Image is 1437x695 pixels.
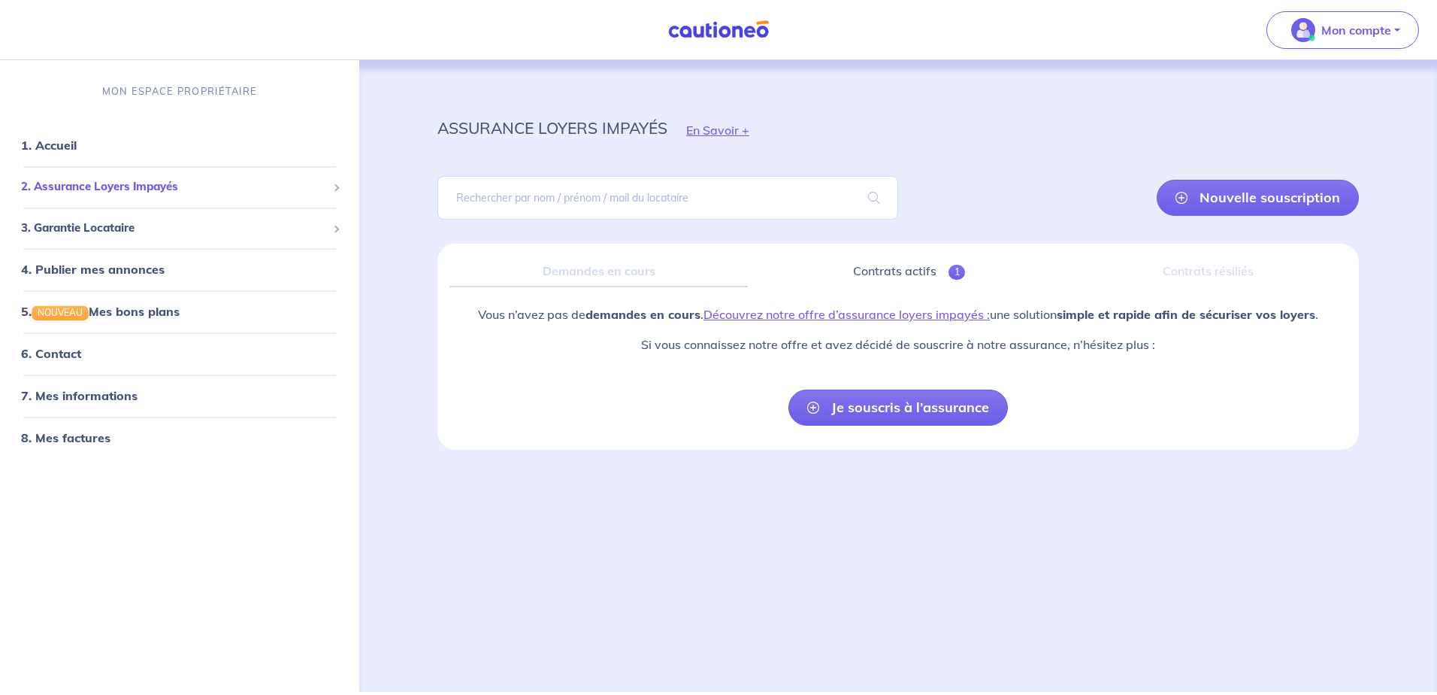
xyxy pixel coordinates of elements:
div: 5.NOUVEAUMes bons plans [6,297,353,327]
p: Vous n’avez pas de . une solution . [478,305,1318,323]
img: Cautioneo [662,20,775,39]
div: 2. Assurance Loyers Impayés [6,173,353,202]
p: Mon compte [1321,21,1391,39]
a: Nouvelle souscription [1157,180,1359,216]
input: Rechercher par nom / prénom / mail du locataire [437,176,898,220]
p: MON ESPACE PROPRIÉTAIRE [102,84,257,99]
div: 4. Publier mes annonces [6,255,353,285]
p: Si vous connaissez notre offre et avez décidé de souscrire à notre assurance, n’hésitez plus : [478,335,1318,354]
span: 1 [948,265,966,280]
div: 6. Contact [6,339,353,369]
a: 5.NOUVEAUMes bons plans [21,305,180,320]
p: assurance loyers impayés [437,114,667,141]
div: 8. Mes factures [6,423,353,454]
div: 1. Accueil [6,131,353,161]
a: 1. Accueil [21,138,77,153]
a: 8. Mes factures [21,431,110,446]
button: illu_account_valid_menu.svgMon compte [1266,11,1419,49]
span: 3. Garantie Locataire [21,220,327,237]
a: Contrats actifs1 [760,256,1058,287]
a: Découvrez notre offre d’assurance loyers impayés : [703,307,990,322]
span: search [850,177,898,219]
span: 2. Assurance Loyers Impayés [21,179,327,196]
button: En Savoir + [667,108,768,152]
strong: demandes en cours [585,307,700,322]
a: 6. Contact [21,347,81,362]
a: 4. Publier mes annonces [21,263,165,278]
div: 3. Garantie Locataire [6,214,353,243]
div: 7. Mes informations [6,381,353,411]
img: illu_account_valid_menu.svg [1291,18,1315,42]
strong: simple et rapide afin de sécuriser vos loyers [1057,307,1315,322]
a: Je souscris à l’assurance [788,390,1008,426]
a: 7. Mes informations [21,389,138,404]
